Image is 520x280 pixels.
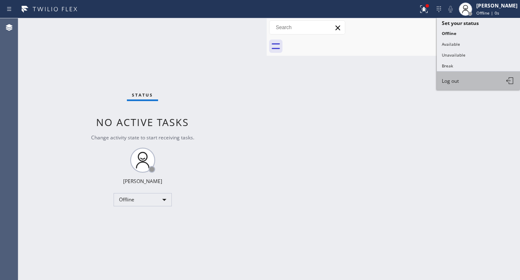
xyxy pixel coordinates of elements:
span: No active tasks [96,115,189,129]
div: [PERSON_NAME] [476,2,518,9]
div: [PERSON_NAME] [123,178,162,185]
input: Search [270,21,345,34]
div: Offline [114,193,172,206]
span: Status [132,92,153,98]
span: Offline | 0s [476,10,499,16]
span: Change activity state to start receiving tasks. [91,134,194,141]
button: Mute [445,3,456,15]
